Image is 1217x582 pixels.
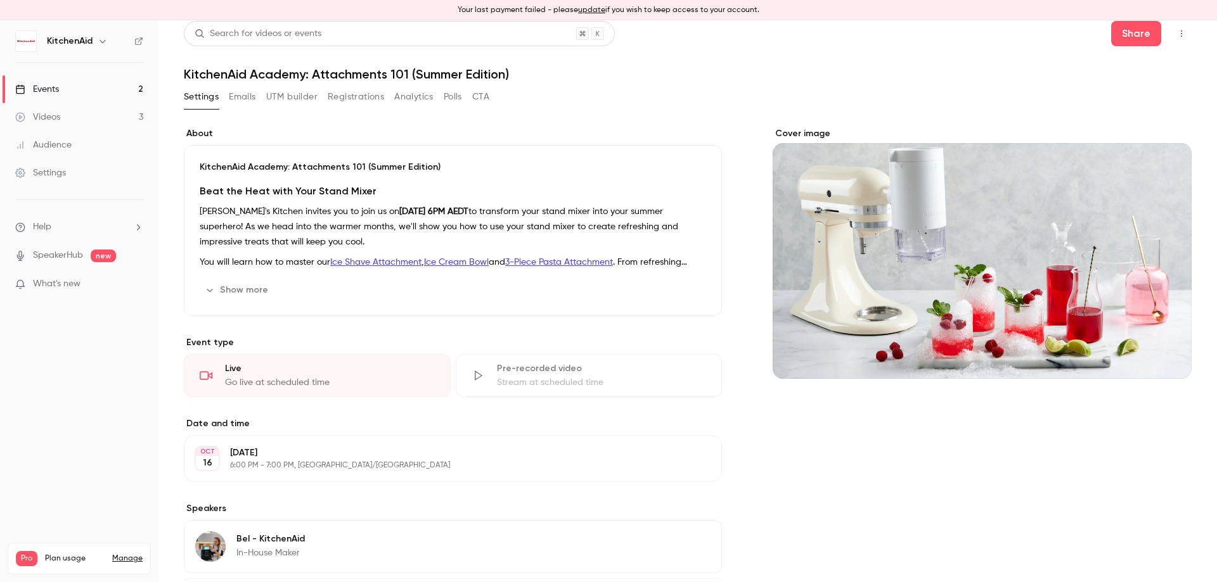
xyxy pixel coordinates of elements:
strong: [DATE] 6PM AEDT [399,207,468,216]
img: Bel - KitchenAid [195,531,226,562]
span: Help [33,220,51,234]
a: 3-Piece Pasta Attachment [505,258,613,267]
div: Audience [15,139,72,151]
a: Manage [112,554,143,564]
label: Speakers [184,502,722,515]
button: Registrations [328,87,384,107]
div: OCT [196,447,219,456]
div: Live [225,362,435,375]
button: CTA [472,87,489,107]
p: In-House Maker [236,547,305,559]
strong: Beat the Heat with Your Stand Mixer [200,185,377,197]
button: Analytics [394,87,434,107]
p: You will learn how to master our , and . From refreshing desserts to a light, homemade pasta dish... [200,255,706,270]
button: Settings [184,87,219,107]
div: Events [15,83,59,96]
h6: KitchenAid [47,35,93,47]
label: Date and time [184,417,722,430]
h1: KitchenAid Academy: Attachments 101 (Summer Edition) [184,66,1192,82]
button: Polls [444,87,462,107]
div: Search for videos or events [195,27,321,41]
span: Plan usage [45,554,105,564]
button: Emails [229,87,255,107]
div: Bel - KitchenAidBel - KitchenAidIn-House Maker [184,520,722,573]
label: Cover image [773,127,1192,140]
div: Go live at scheduled time [225,376,435,389]
img: KitchenAid [16,31,36,51]
a: Ice Cream Bowl [424,258,489,267]
a: SpeakerHub [33,249,83,262]
div: LiveGo live at scheduled time [184,354,451,397]
p: Event type [184,336,722,349]
div: Settings [15,167,66,179]
div: Videos [15,111,60,123]
p: Your last payment failed - please if you wish to keep access to your account. [458,4,759,16]
div: Pre-recorded video [497,362,707,375]
p: 16 [203,457,212,469]
span: Pro [16,551,37,566]
iframe: Noticeable Trigger [128,279,143,290]
button: Share [1111,21,1161,46]
p: Bel - KitchenAid [236,533,305,545]
div: Stream at scheduled time [497,376,707,389]
a: Ice Shave Attachment [330,258,422,267]
button: UTM builder [266,87,318,107]
span: new [91,250,116,262]
div: Pre-recorded videoStream at scheduled time [456,354,723,397]
p: KitchenAid Academy: Attachments 101 (Summer Edition) [200,161,706,174]
li: help-dropdown-opener [15,220,143,234]
p: [PERSON_NAME]'s Kitchen invites you to join us on to transform your stand mixer into your summer ... [200,204,706,250]
label: About [184,127,722,140]
span: What's new [33,277,80,291]
button: update [578,4,605,16]
p: [DATE] [230,446,655,459]
section: Cover image [773,127,1192,379]
p: 6:00 PM - 7:00 PM, [GEOGRAPHIC_DATA]/[GEOGRAPHIC_DATA] [230,460,655,471]
button: Show more [200,280,276,300]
